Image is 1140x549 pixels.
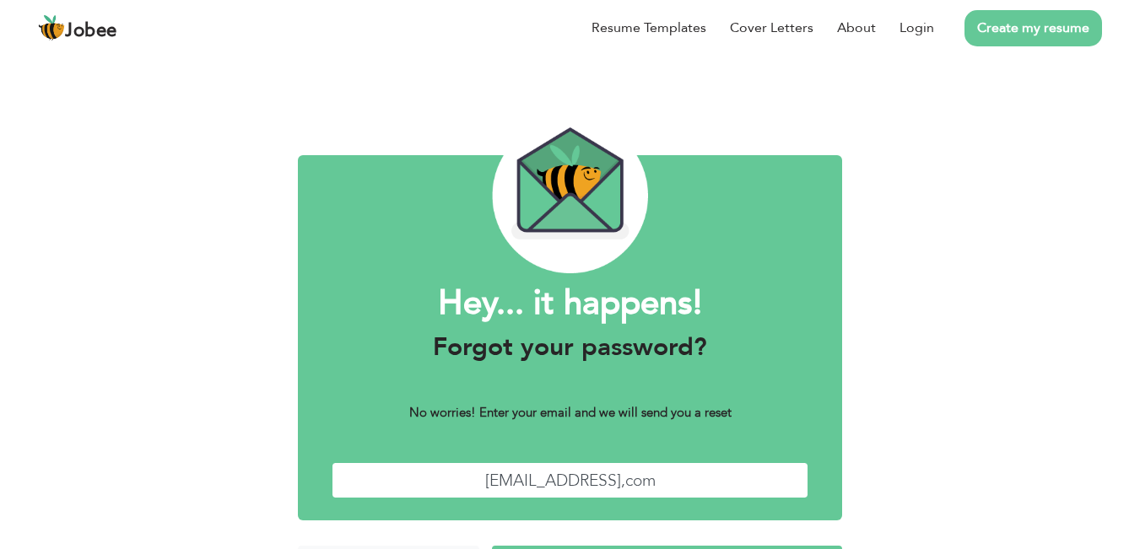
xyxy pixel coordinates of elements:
img: envelope_bee.png [492,118,648,273]
a: About [837,18,876,38]
img: jobee.io [38,14,65,41]
a: Resume Templates [592,18,706,38]
a: Create my resume [964,10,1102,46]
h1: Hey... it happens! [332,282,809,326]
h3: Forgot your password? [332,332,809,363]
a: Cover Letters [730,18,813,38]
b: No worries! Enter your email and we will send you a reset [409,404,732,421]
span: Jobee [65,22,117,40]
a: Login [900,18,934,38]
a: Jobee [38,14,117,41]
input: Enter Your Email [332,462,809,498]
